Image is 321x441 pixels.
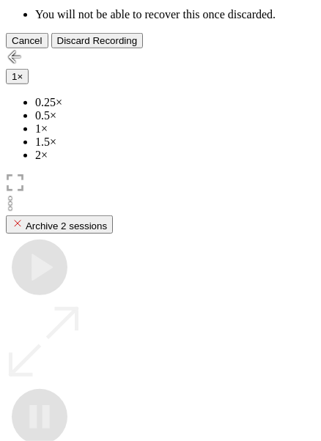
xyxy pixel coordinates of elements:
[35,136,315,149] li: 1.5×
[35,109,315,122] li: 0.5×
[12,71,17,82] span: 1
[51,33,144,48] button: Discard Recording
[35,149,315,162] li: 2×
[35,122,315,136] li: 1×
[35,8,315,21] li: You will not be able to recover this once discarded.
[6,69,29,84] button: 1×
[6,215,113,234] button: Archive 2 sessions
[12,218,107,231] div: Archive 2 sessions
[35,96,315,109] li: 0.25×
[6,33,48,48] button: Cancel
